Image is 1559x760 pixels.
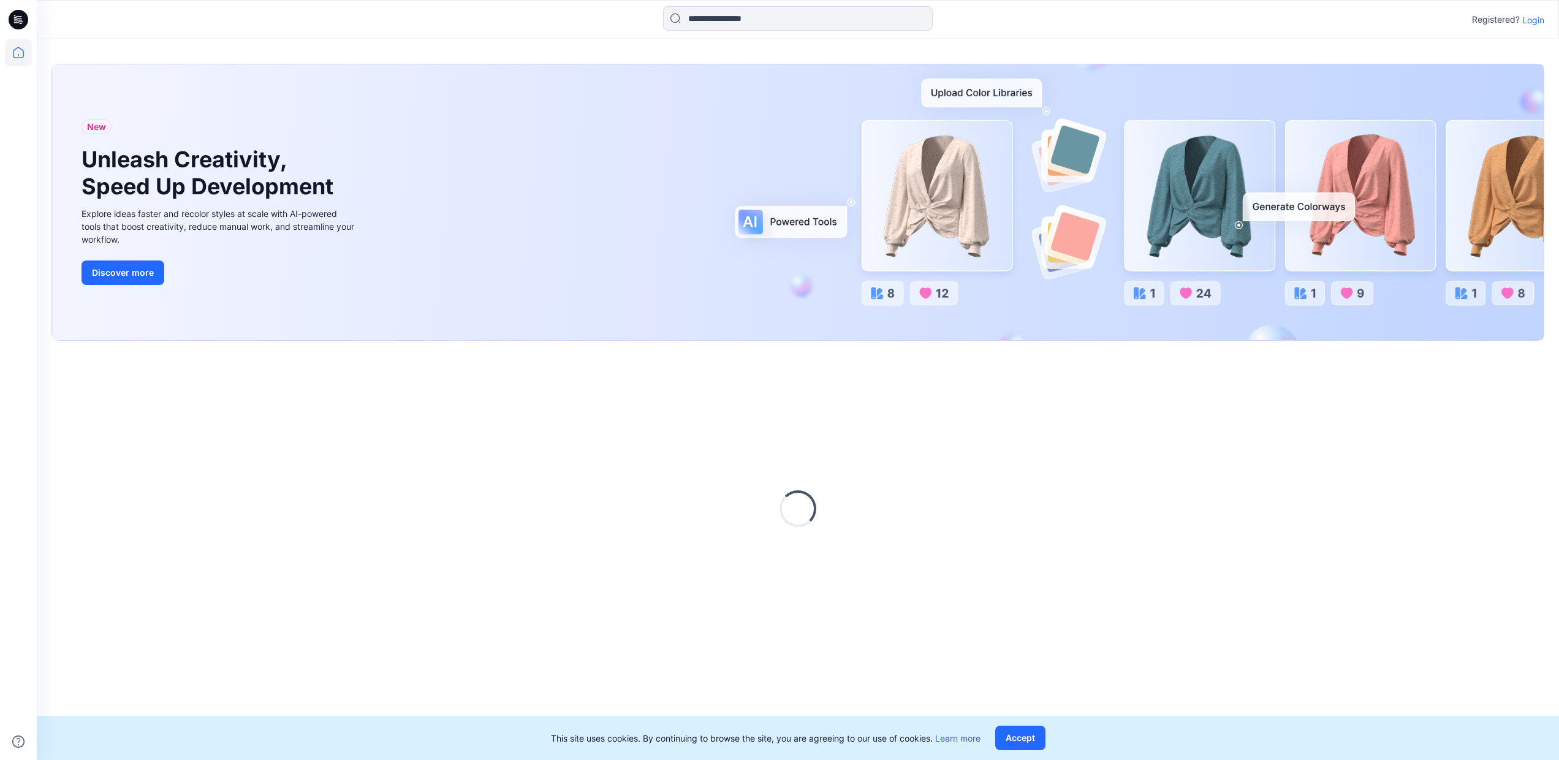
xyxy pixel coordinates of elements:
[1472,12,1520,27] p: Registered?
[87,120,106,134] span: New
[82,146,339,199] h1: Unleash Creativity, Speed Up Development
[82,260,357,285] a: Discover more
[82,260,164,285] button: Discover more
[551,732,981,745] p: This site uses cookies. By continuing to browse the site, you are agreeing to our use of cookies.
[995,726,1045,750] button: Accept
[935,733,981,743] a: Learn more
[1522,13,1544,26] p: Login
[82,207,357,246] div: Explore ideas faster and recolor styles at scale with AI-powered tools that boost creativity, red...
